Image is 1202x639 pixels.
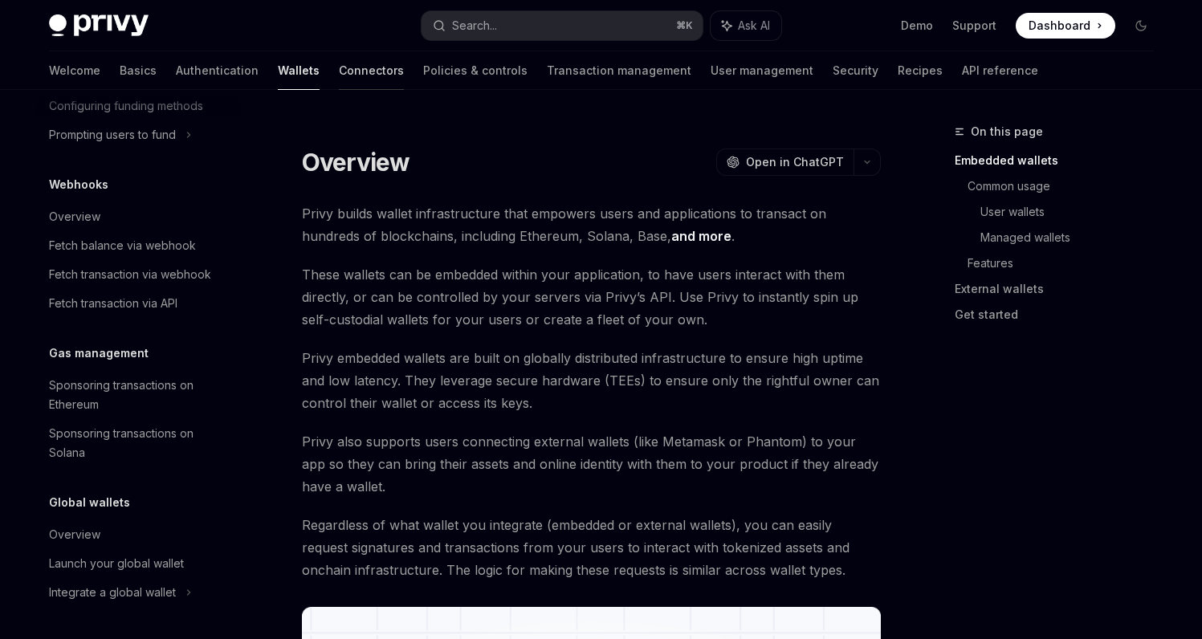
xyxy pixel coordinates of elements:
[36,231,242,260] a: Fetch balance via webhook
[176,51,259,90] a: Authentication
[833,51,878,90] a: Security
[49,125,176,144] div: Prompting users to fund
[1029,18,1090,34] span: Dashboard
[955,148,1167,173] a: Embedded wallets
[49,14,149,37] img: dark logo
[711,51,813,90] a: User management
[49,236,196,255] div: Fetch balance via webhook
[971,122,1043,141] span: On this page
[1016,13,1115,39] a: Dashboard
[36,202,242,231] a: Overview
[49,583,176,602] div: Integrate a global wallet
[302,514,881,581] span: Regardless of what wallet you integrate (embedded or external wallets), you can easily request si...
[120,51,157,90] a: Basics
[716,149,854,176] button: Open in ChatGPT
[36,520,242,549] a: Overview
[1128,13,1154,39] button: Toggle dark mode
[955,302,1167,328] a: Get started
[36,371,242,419] a: Sponsoring transactions on Ethereum
[898,51,943,90] a: Recipes
[302,148,410,177] h1: Overview
[962,51,1038,90] a: API reference
[36,260,242,289] a: Fetch transaction via webhook
[980,199,1167,225] a: User wallets
[980,225,1167,250] a: Managed wallets
[36,419,242,467] a: Sponsoring transactions on Solana
[422,11,703,40] button: Search...⌘K
[49,175,108,194] h5: Webhooks
[49,265,211,284] div: Fetch transaction via webhook
[49,294,177,313] div: Fetch transaction via API
[49,344,149,363] h5: Gas management
[49,424,232,462] div: Sponsoring transactions on Solana
[901,18,933,34] a: Demo
[49,207,100,226] div: Overview
[547,51,691,90] a: Transaction management
[452,16,497,35] div: Search...
[302,263,881,331] span: These wallets can be embedded within your application, to have users interact with them directly,...
[49,554,184,573] div: Launch your global wallet
[36,289,242,318] a: Fetch transaction via API
[49,525,100,544] div: Overview
[671,228,731,245] a: and more
[339,51,404,90] a: Connectors
[968,173,1167,199] a: Common usage
[746,154,844,170] span: Open in ChatGPT
[302,430,881,498] span: Privy also supports users connecting external wallets (like Metamask or Phantom) to your app so t...
[49,376,232,414] div: Sponsoring transactions on Ethereum
[49,51,100,90] a: Welcome
[955,276,1167,302] a: External wallets
[49,493,130,512] h5: Global wallets
[676,19,693,32] span: ⌘ K
[302,347,881,414] span: Privy embedded wallets are built on globally distributed infrastructure to ensure high uptime and...
[423,51,528,90] a: Policies & controls
[302,202,881,247] span: Privy builds wallet infrastructure that empowers users and applications to transact on hundreds o...
[36,549,242,578] a: Launch your global wallet
[711,11,781,40] button: Ask AI
[952,18,996,34] a: Support
[738,18,770,34] span: Ask AI
[968,250,1167,276] a: Features
[278,51,320,90] a: Wallets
